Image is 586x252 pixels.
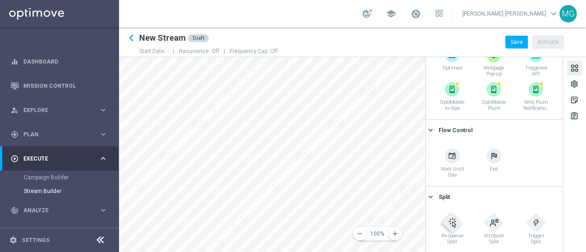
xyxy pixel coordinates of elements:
[388,227,402,241] button: add
[428,191,558,203] button: Split keyboard_arrow_right
[11,155,99,163] div: Execute
[23,156,99,161] span: Execute
[125,31,138,45] i: keyboard_arrow_left
[359,227,396,241] button: 100%
[516,214,556,246] div: Trigger Split
[10,58,108,65] button: equalizer Dashboard
[11,49,108,74] div: Dashboard
[139,32,186,43] h2: New Stream
[219,48,230,54] span: |
[11,206,99,214] div: Analyze
[188,34,209,42] div: Draft
[11,58,19,66] i: equalizer
[24,188,95,195] a: Stream Builder
[570,80,579,91] div: settings
[168,48,179,54] span: |
[474,147,514,179] div: Exit
[516,46,556,78] div: Triggered API
[99,206,108,214] i: keyboard_arrow_right
[480,65,508,77] p: Webpage Pop-up
[23,49,108,74] a: Dashboard
[522,65,550,77] p: Triggered API
[474,80,514,113] div: OptiMobile Push
[99,106,108,114] i: keyboard_arrow_right
[11,130,19,139] i: gps_fixed
[179,48,230,55] p: Recurrence: Off
[23,74,108,98] a: Mission Control
[505,36,528,48] button: Save
[99,130,108,139] i: keyboard_arrow_right
[522,233,550,245] p: Trigger Split
[99,154,108,163] i: keyboard_arrow_right
[356,230,364,238] i: remove
[439,194,450,200] span: Split
[490,219,498,226] img: attribute.svg
[433,214,472,246] div: Response Split
[10,131,108,138] button: gps_fixed Plan keyboard_arrow_right
[11,106,99,114] div: Explore
[487,149,501,163] img: flag-checkered.svg
[433,147,472,179] div: Wait Until Day
[11,155,19,163] i: play_circle_outline
[439,233,466,245] p: Response Split
[448,218,457,227] img: cursor-default-click-outline.svg
[533,220,539,226] img: split-by-trigger.svg
[11,74,108,98] div: Mission Control
[11,130,99,139] div: Plan
[439,99,466,111] p: OptiMobile In-App
[139,48,179,55] p: Start Date: -
[570,112,579,123] div: assignment
[480,99,508,111] p: OptiMobile Push
[433,46,472,78] div: Optimail
[11,206,19,214] i: track_changes
[428,124,558,136] button: Flow Control keyboard_arrow_right
[445,149,460,163] img: calendar-clock.svg
[10,207,108,214] button: track_changes Analyze keyboard_arrow_right
[23,208,99,213] span: Analyze
[480,166,508,178] p: Exit
[10,155,108,162] button: play_circle_outline Execute keyboard_arrow_right
[426,126,435,134] i: keyboard_arrow_right
[24,184,118,198] div: Stream Builder
[439,65,466,77] p: Optimail
[353,227,367,241] button: remove
[439,127,472,134] span: Flow Control
[391,230,399,238] i: add
[22,237,50,243] a: Settings
[439,193,450,201] div: Split
[516,80,556,113] div: Web Push Notifications
[10,82,108,90] button: Mission Control
[461,7,559,21] a: [PERSON_NAME] [PERSON_NAME]keyboard_arrow_down
[570,96,579,107] div: sticky_note_2
[10,107,108,114] button: person_search Explore keyboard_arrow_right
[474,214,514,246] div: Attribute Split
[24,174,95,181] a: Campaign Builder
[532,36,564,48] button: Activate
[24,171,118,184] div: Campaign Builder
[9,236,17,244] i: settings
[548,9,559,19] span: keyboard_arrow_down
[11,106,19,114] i: person_search
[522,99,550,111] p: Web Push Notifications
[480,233,508,245] p: Attribute Split
[433,80,472,113] div: OptiMobile In-App
[23,107,99,113] span: Explore
[474,46,514,78] div: Webpage Pop-up
[23,132,99,137] span: Plan
[426,193,435,201] i: keyboard_arrow_right
[230,48,278,55] p: Frequency Cap: Off
[386,9,396,19] span: school
[439,126,472,134] div: Flow Control
[559,5,577,22] div: MG
[439,166,466,178] p: Wait Until Day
